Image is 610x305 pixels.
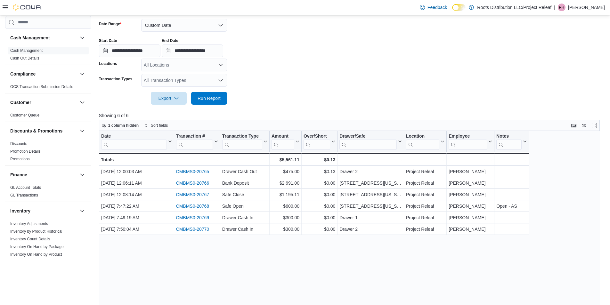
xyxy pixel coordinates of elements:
[339,133,397,139] div: Drawer/Safe
[5,184,91,202] div: Finance
[176,133,213,139] div: Transaction #
[218,78,223,83] button: Open list of options
[222,156,267,164] div: -
[452,4,466,11] input: Dark Mode
[406,214,444,221] div: Project Releaf
[10,245,64,249] a: Inventory On Hand by Package
[101,168,172,175] div: [DATE] 12:00:03 AM
[218,62,223,68] button: Open list of options
[406,225,444,233] div: Project Releaf
[101,179,172,187] div: [DATE] 12:06:11 AM
[222,168,267,175] div: Drawer Cash Out
[101,133,167,149] div: Date
[5,83,91,93] div: Compliance
[198,95,221,101] span: Run Report
[449,179,492,187] div: [PERSON_NAME]
[78,207,86,215] button: Inventory
[99,76,132,82] label: Transaction Types
[10,141,27,146] a: Discounts
[570,122,578,129] button: Keyboard shortcuts
[339,214,402,221] div: Drawer 1
[10,149,41,154] a: Promotion Details
[304,133,330,149] div: Over/Short
[304,168,335,175] div: $0.13
[427,4,447,11] span: Feedback
[339,156,402,164] div: -
[10,208,77,214] button: Inventory
[10,128,62,134] h3: Discounts & Promotions
[10,172,27,178] h3: Finance
[406,133,439,139] div: Location
[151,123,168,128] span: Sort fields
[304,202,335,210] div: $0.00
[10,221,48,226] a: Inventory Adjustments
[496,133,527,149] button: Notes
[496,202,527,210] div: Open - AS
[78,70,86,78] button: Compliance
[339,191,402,198] div: [STREET_ADDRESS][US_STATE]
[10,56,39,60] a: Cash Out Details
[5,140,91,165] div: Discounts & Promotions
[406,133,444,149] button: Location
[496,133,522,149] div: Notes
[339,225,402,233] div: Drawer 2
[590,122,598,129] button: Enter fullscreen
[10,237,50,242] span: Inventory Count Details
[449,202,492,210] div: [PERSON_NAME]
[10,84,73,89] span: OCS Transaction Submission Details
[101,214,172,221] div: [DATE] 7:49:19 AM
[176,181,209,186] a: CMBMS0-20766
[78,99,86,106] button: Customer
[176,192,209,197] a: CMBMS0-20767
[10,208,30,214] h3: Inventory
[272,214,299,221] div: $300.00
[272,225,299,233] div: $300.00
[10,128,77,134] button: Discounts & Promotions
[10,193,38,198] span: GL Transactions
[142,122,170,129] button: Sort fields
[304,133,330,139] div: Over/Short
[10,71,77,77] button: Compliance
[10,35,50,41] h3: Cash Management
[10,35,77,41] button: Cash Management
[10,229,62,234] a: Inventory by Product Historical
[222,133,262,139] div: Transaction Type
[272,133,294,149] div: Amount
[496,133,522,139] div: Notes
[10,237,50,241] a: Inventory Count Details
[10,252,62,257] a: Inventory On Hand by Product
[101,202,172,210] div: [DATE] 7:47:22 AM
[449,191,492,198] div: [PERSON_NAME]
[10,244,64,249] span: Inventory On Hand by Package
[99,61,117,66] label: Locations
[449,133,487,149] div: Employee
[10,113,39,117] a: Customer Queue
[176,156,218,164] div: -
[272,168,299,175] div: $475.00
[10,99,31,106] h3: Customer
[10,99,77,106] button: Customer
[272,133,299,149] button: Amount
[10,48,43,53] a: Cash Management
[272,202,299,210] div: $600.00
[99,44,160,57] input: Press the down key to open a popover containing a calendar.
[304,179,335,187] div: $0.00
[108,123,139,128] span: 1 column hidden
[477,4,551,11] p: Roots Distribution LLC/Project Releaf
[272,191,299,198] div: $1,195.11
[176,227,209,232] a: CMBMS0-20770
[449,225,492,233] div: [PERSON_NAME]
[176,133,213,149] div: Transaction # URL
[10,71,36,77] h3: Compliance
[406,133,439,149] div: Location
[10,185,41,190] a: GL Account Totals
[272,156,299,164] div: $5,561.11
[13,4,42,11] img: Cova
[449,168,492,175] div: [PERSON_NAME]
[10,157,30,161] a: Promotions
[5,111,91,122] div: Customer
